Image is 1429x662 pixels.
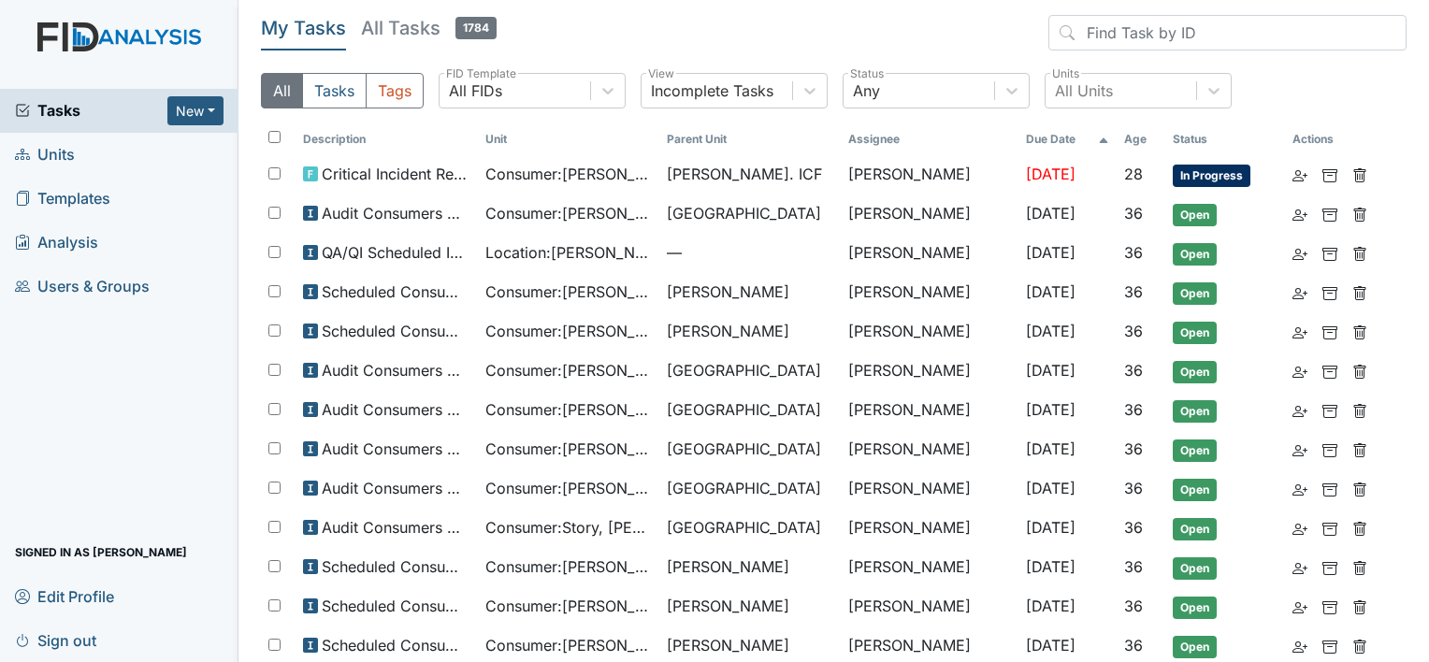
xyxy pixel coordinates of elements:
span: Consumer : [PERSON_NAME] [485,320,652,342]
a: Delete [1352,241,1367,264]
span: Audit Consumers Charts [322,202,469,224]
th: Toggle SortBy [1018,123,1117,155]
button: All [261,73,303,108]
a: Delete [1352,281,1367,303]
span: Consumer : [PERSON_NAME] [485,438,652,460]
a: Delete [1352,477,1367,499]
span: Open [1173,282,1217,305]
button: Tasks [302,73,367,108]
a: Delete [1352,163,1367,185]
span: 36 [1124,518,1143,537]
span: Analysis [15,228,98,257]
span: Consumer : [PERSON_NAME] [485,555,652,578]
span: Consumer : [PERSON_NAME] [485,281,652,303]
span: Location : [PERSON_NAME] [485,241,652,264]
span: Consumer : Story, [PERSON_NAME] [485,516,652,539]
span: Scheduled Consumer Chart Review [322,281,469,303]
span: [DATE] [1026,322,1075,340]
span: [DATE] [1026,165,1075,183]
span: [PERSON_NAME] [667,595,789,617]
a: Archive [1322,241,1337,264]
a: Delete [1352,634,1367,656]
th: Assignee [841,123,1018,155]
div: Incomplete Tasks [651,79,773,102]
span: [DATE] [1026,243,1075,262]
a: Archive [1322,477,1337,499]
th: Toggle SortBy [296,123,477,155]
span: Signed in as [PERSON_NAME] [15,538,187,567]
span: [DATE] [1026,518,1075,537]
button: New [167,96,224,125]
span: [PERSON_NAME]. ICF [667,163,822,185]
span: Open [1173,243,1217,266]
span: 36 [1124,479,1143,497]
span: [GEOGRAPHIC_DATA] [667,516,821,539]
span: Audit Consumers Charts [322,438,469,460]
span: 36 [1124,204,1143,223]
span: 36 [1124,439,1143,458]
span: Open [1173,557,1217,580]
span: Open [1173,322,1217,344]
a: Archive [1322,438,1337,460]
span: [GEOGRAPHIC_DATA] [667,359,821,381]
div: Any [853,79,880,102]
span: [DATE] [1026,282,1075,301]
span: [GEOGRAPHIC_DATA] [667,398,821,421]
a: Archive [1322,163,1337,185]
span: — [667,241,833,264]
h5: All Tasks [361,15,497,41]
span: Users & Groups [15,272,150,301]
span: 36 [1124,322,1143,340]
td: [PERSON_NAME] [841,273,1018,312]
a: Archive [1322,359,1337,381]
span: Consumer : [PERSON_NAME] [485,359,652,381]
th: Actions [1285,123,1378,155]
a: Archive [1322,398,1337,421]
th: Toggle SortBy [659,123,841,155]
input: Find Task by ID [1048,15,1407,50]
td: [PERSON_NAME] [841,155,1018,194]
span: [DATE] [1026,361,1075,380]
span: Consumer : [PERSON_NAME] [485,595,652,617]
span: Edit Profile [15,582,114,611]
span: [GEOGRAPHIC_DATA] [667,438,821,460]
span: Audit Consumers Charts [322,359,469,381]
a: Archive [1322,634,1337,656]
div: All Units [1055,79,1113,102]
span: 36 [1124,282,1143,301]
span: [PERSON_NAME] [667,555,789,578]
h5: My Tasks [261,15,346,41]
span: QA/QI Scheduled Inspection [322,241,469,264]
span: Open [1173,361,1217,383]
span: 36 [1124,361,1143,380]
td: [PERSON_NAME] [841,391,1018,430]
td: [PERSON_NAME] [841,509,1018,548]
button: Tags [366,73,424,108]
span: 36 [1124,597,1143,615]
span: Sign out [15,626,96,655]
a: Delete [1352,202,1367,224]
span: [DATE] [1026,479,1075,497]
td: [PERSON_NAME] [841,469,1018,509]
span: 36 [1124,636,1143,655]
td: [PERSON_NAME] [841,312,1018,352]
span: Consumer : [PERSON_NAME] [485,163,652,185]
span: [DATE] [1026,439,1075,458]
span: [DATE] [1026,557,1075,576]
span: Audit Consumers Charts [322,516,469,539]
span: [DATE] [1026,636,1075,655]
span: Open [1173,400,1217,423]
span: [PERSON_NAME] [667,281,789,303]
span: 28 [1124,165,1143,183]
span: Audit Consumers Charts [322,477,469,499]
span: Scheduled Consumer Chart Review [322,555,469,578]
th: Toggle SortBy [1165,123,1285,155]
span: Open [1173,636,1217,658]
span: In Progress [1173,165,1250,187]
td: [PERSON_NAME] [841,352,1018,391]
span: Scheduled Consumer Chart Review [322,320,469,342]
span: Open [1173,597,1217,619]
span: [DATE] [1026,204,1075,223]
span: Scheduled Consumer Chart Review [322,595,469,617]
span: Templates [15,184,110,213]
